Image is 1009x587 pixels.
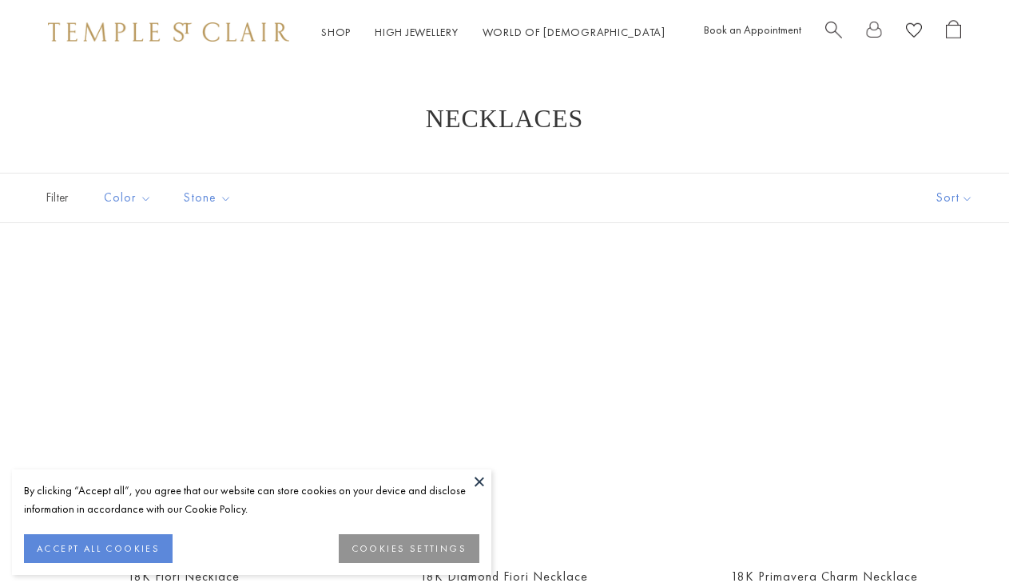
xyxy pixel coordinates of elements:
[704,22,801,37] a: Book an Appointment
[24,481,479,518] div: By clicking “Accept all”, you agree that our website can store cookies on your device and disclos...
[906,20,922,45] a: View Wishlist
[321,22,665,42] nav: Main navigation
[681,263,969,552] a: 18K Primavera Charm NecklaceNCH-E7BEEFIORBM
[64,104,945,133] h1: Necklaces
[900,174,1009,222] button: Show sort by
[360,263,649,552] a: 18K Diamond Fiori NecklaceN31810-FIORI
[483,25,665,39] a: World of [DEMOGRAPHIC_DATA]World of [DEMOGRAPHIC_DATA]
[929,512,993,571] iframe: Gorgias live chat messenger
[128,568,240,585] a: 18K Fiori Necklace
[176,188,244,208] span: Stone
[321,25,351,39] a: ShopShop
[48,22,289,42] img: Temple St. Clair
[420,568,588,585] a: 18K Diamond Fiori Necklace
[172,180,244,216] button: Stone
[96,188,164,208] span: Color
[339,534,479,563] button: COOKIES SETTINGS
[375,25,459,39] a: High JewelleryHigh Jewellery
[825,20,842,45] a: Search
[731,568,918,585] a: 18K Primavera Charm Necklace
[946,20,961,45] a: Open Shopping Bag
[24,534,173,563] button: ACCEPT ALL COOKIES
[40,263,328,552] a: 18K Fiori Necklace
[92,180,164,216] button: Color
